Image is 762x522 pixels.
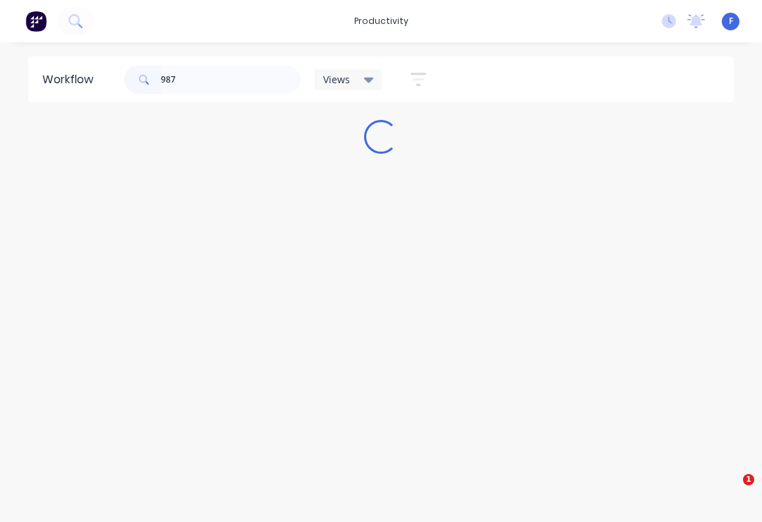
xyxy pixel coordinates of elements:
div: productivity [347,11,416,32]
span: 1 [743,474,754,485]
span: Views [323,72,350,87]
input: Search for orders... [161,66,301,94]
img: Factory [25,11,47,32]
div: Workflow [42,71,100,88]
iframe: Intercom live chat [714,474,748,508]
span: F [729,15,733,28]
